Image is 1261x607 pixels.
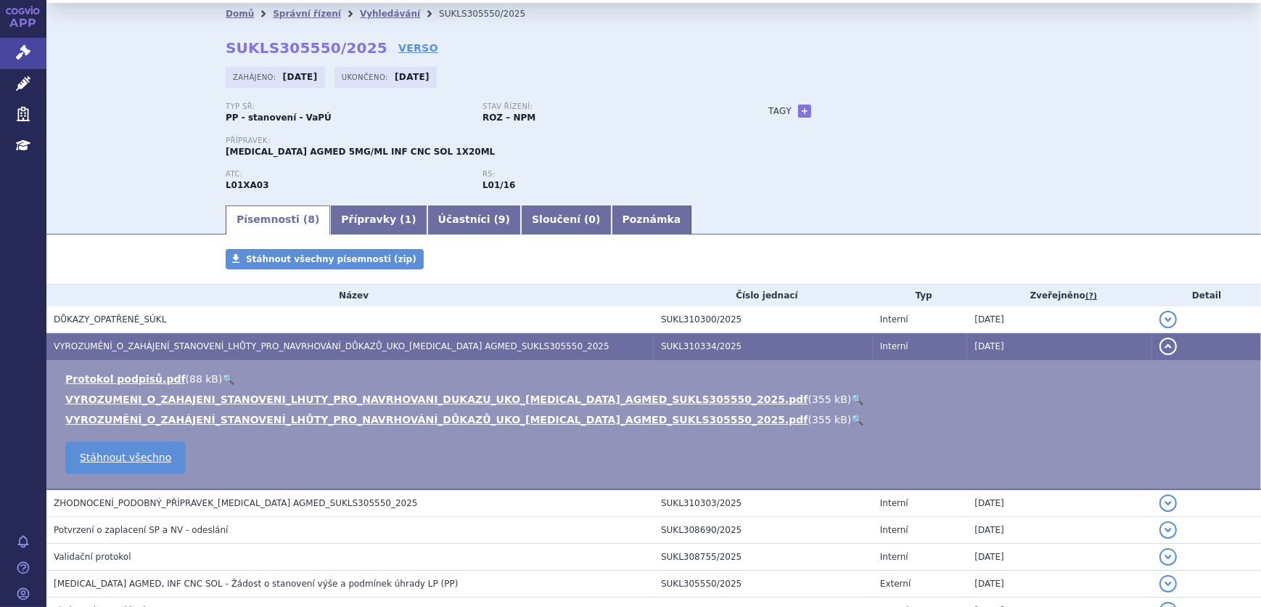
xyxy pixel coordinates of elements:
[54,341,609,351] span: VYROZUMĚNÍ_O_ZAHÁJENÍ_STANOVENÍ_LHŮTY_PRO_NAVRHOVÁNÍ_DŮKAZŮ_UKO_OXALIPLATIN AGMED_SUKLS305550_2025
[65,414,808,425] a: VYROZUMĚNÍ_O_ZAHÁJENÍ_STANOVENÍ_LHŮTY_PRO_NAVRHOVÁNÍ_DŮKAZŮ_UKO_[MEDICAL_DATA]_AGMED_SUKLS305550_...
[812,394,847,405] span: 355 kB
[226,137,739,145] p: Přípravek:
[654,306,873,333] td: SUKL310300/2025
[360,9,420,19] a: Vyhledávání
[654,544,873,571] td: SUKL308755/2025
[482,113,535,123] strong: ROZ – NPM
[654,489,873,517] td: SUKL310303/2025
[226,39,387,57] strong: SUKLS305550/2025
[851,394,863,405] a: 🔍
[1159,521,1177,539] button: detail
[1159,311,1177,328] button: detail
[588,213,596,225] span: 0
[768,102,792,120] h3: Tagy
[46,285,654,306] th: Název
[54,579,458,589] span: OXALIPLATIN AGMED, INF CNC SOL - Žádost o stanovení výše a podmínek úhrady LP (PP)
[880,341,908,351] span: Interní
[967,285,1152,306] th: Zveřejněno
[967,517,1152,544] td: [DATE]
[226,180,269,190] strong: OXALIPLATINA
[330,205,427,235] a: Přípravky (1)
[273,9,341,19] a: Správní řízení
[812,414,847,425] span: 355 kB
[233,71,279,83] span: Zahájeno:
[226,249,424,269] a: Stáhnout všechny písemnosti (zip)
[283,72,318,82] strong: [DATE]
[521,205,611,235] a: Sloučení (0)
[654,517,873,544] td: SUKL308690/2025
[1152,285,1261,306] th: Detail
[398,41,438,55] a: VERSO
[1159,575,1177,592] button: detail
[798,105,811,118] a: +
[880,579,911,589] span: Externí
[967,306,1152,333] td: [DATE]
[65,441,186,474] a: Stáhnout všechno
[880,525,908,535] span: Interní
[873,285,967,306] th: Typ
[308,213,315,225] span: 8
[482,102,725,111] p: Stav řízení:
[851,414,863,425] a: 🔍
[226,205,330,235] a: Písemnosti (8)
[1085,291,1097,301] abbr: (?)
[967,333,1152,360] td: [DATE]
[654,333,873,360] td: SUKL310334/2025
[65,372,1246,386] li: ( )
[880,314,908,325] span: Interní
[54,525,228,535] span: Potvrzení o zaplacení SP a NV - odeslání
[54,314,166,325] span: DŮKAZY_OPATŘENÉ_SÚKL
[654,571,873,598] td: SUKL305550/2025
[65,373,186,385] a: Protokol podpisů.pdf
[1159,548,1177,566] button: detail
[226,113,332,123] strong: PP - stanovení - VaPÚ
[226,147,495,157] span: [MEDICAL_DATA] AGMED 5MG/ML INF CNC SOL 1X20ML
[880,552,908,562] span: Interní
[65,392,1246,407] li: ( )
[246,254,416,264] span: Stáhnout všechny písemnosti (zip)
[1159,494,1177,512] button: detail
[54,498,418,508] span: ZHODNOCENÍ_PODOBNÝ_PŘÍPRAVEK_OXALIPLATIN AGMED_SUKLS305550_2025
[967,544,1152,571] td: [DATE]
[65,412,1246,427] li: ( )
[439,3,544,25] li: SUKLS305550/2025
[482,170,725,179] p: RS:
[654,285,873,306] th: Číslo jednací
[226,170,468,179] p: ATC:
[1159,338,1177,355] button: detail
[482,180,515,190] strong: oxaliplatina
[880,498,908,508] span: Interní
[967,489,1152,517] td: [DATE]
[226,9,254,19] a: Domů
[342,71,391,83] span: Ukončeno:
[189,373,218,385] span: 88 kB
[395,72,430,82] strong: [DATE]
[226,102,468,111] p: Typ SŘ:
[65,394,808,405] a: VYROZUMENI_O_ZAHAJENI_STANOVENI_LHUTY_PRO_NAVRHOVANI_DUKAZU_UKO_[MEDICAL_DATA]_AGMED_SUKLS305550_...
[54,552,131,562] span: Validační protokol
[967,571,1152,598] td: [DATE]
[405,213,412,225] span: 1
[222,373,234,385] a: 🔍
[612,205,692,235] a: Poznámka
[427,205,521,235] a: Účastníci (9)
[498,213,506,225] span: 9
